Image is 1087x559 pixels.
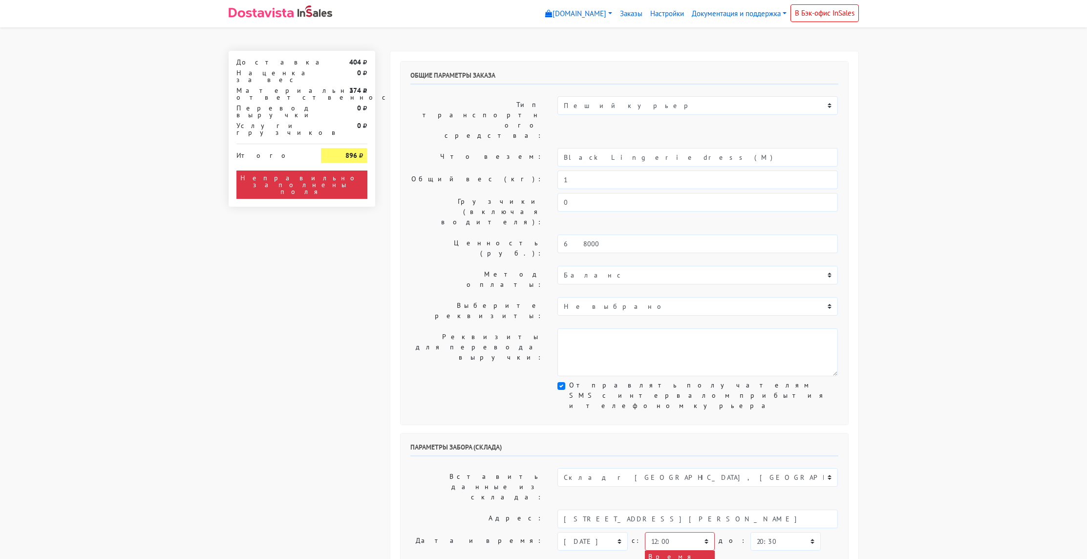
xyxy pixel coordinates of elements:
[616,4,646,23] a: Заказы
[229,87,314,101] div: Материальная ответственность
[403,235,551,262] label: Ценность (руб.):
[298,5,333,17] img: InSales
[403,297,551,324] label: Выберите реквизиты:
[229,69,314,83] div: Наценка за вес
[349,58,361,66] strong: 404
[688,4,790,23] a: Документация и поддержка
[357,104,361,112] strong: 0
[236,148,307,159] div: Итого
[403,510,551,528] label: Адрес:
[357,68,361,77] strong: 0
[410,71,838,85] h6: Общие параметры заказа
[349,86,361,95] strong: 374
[410,443,838,456] h6: Параметры забора (склада)
[403,468,551,506] label: Вставить данные из склада:
[403,266,551,293] label: Метод оплаты:
[403,96,551,144] label: Тип транспортного средства:
[403,328,551,376] label: Реквизиты для перевода выручки:
[569,380,838,411] label: Отправлять получателям SMS с интервалом прибытия и телефоном курьера
[229,59,314,65] div: Доставка
[403,193,551,231] label: Грузчики (включая водителя):
[236,171,367,199] div: Неправильно заполнены поля
[646,4,688,23] a: Настройки
[541,4,616,23] a: [DOMAIN_NAME]
[357,121,361,130] strong: 0
[403,171,551,189] label: Общий вес (кг):
[229,105,314,118] div: Перевод выручки
[229,8,294,18] img: Dostavista - срочная курьерская служба доставки
[345,151,357,160] strong: 896
[719,532,746,549] label: до:
[790,4,859,22] a: В Бэк-офис InSales
[632,532,641,549] label: c:
[229,122,314,136] div: Услуги грузчиков
[403,148,551,167] label: Что везем:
